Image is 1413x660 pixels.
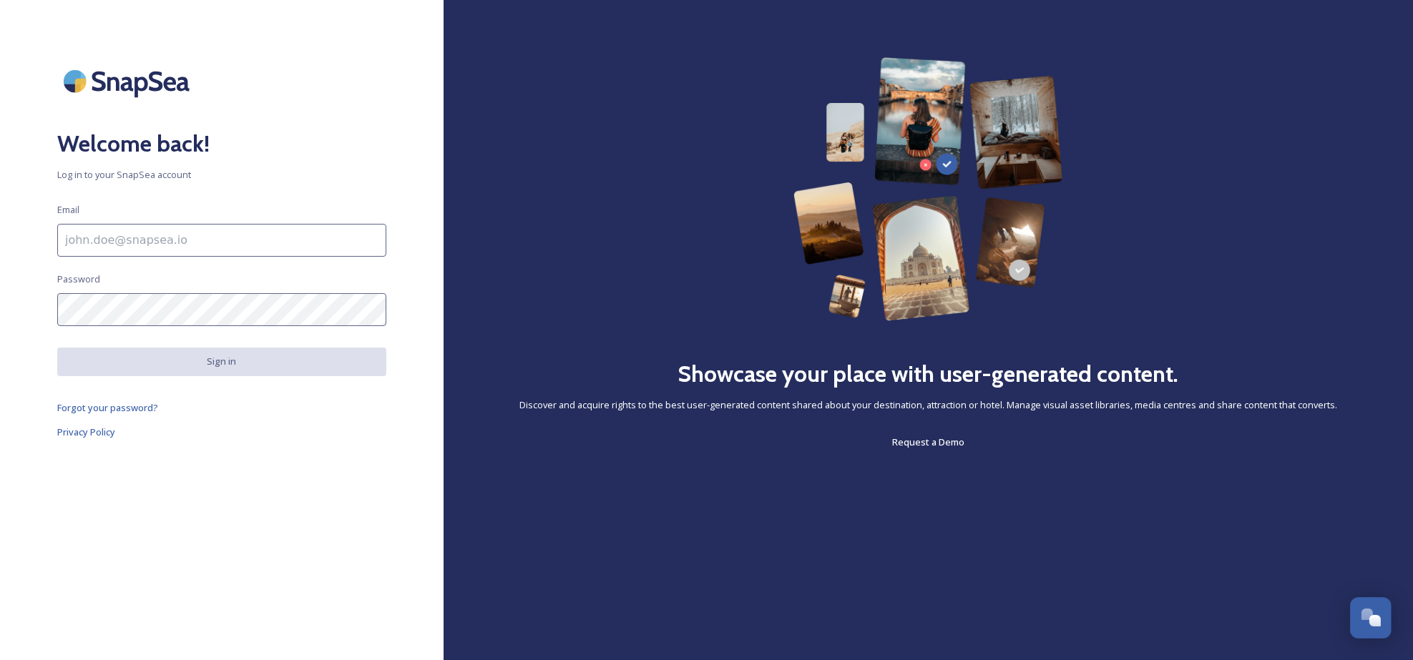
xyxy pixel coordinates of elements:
[57,203,79,217] span: Email
[793,57,1063,321] img: 63b42ca75bacad526042e722_Group%20154-p-800.png
[57,425,115,438] span: Privacy Policy
[57,399,386,416] a: Forgot your password?
[57,224,386,257] input: john.doe@snapsea.io
[57,168,386,182] span: Log in to your SnapSea account
[57,423,386,440] a: Privacy Policy
[892,435,964,448] span: Request a Demo
[57,272,100,286] span: Password
[57,127,386,161] h2: Welcome back!
[57,57,200,105] img: SnapSea Logo
[1350,597,1392,639] button: Open Chat
[57,401,158,414] span: Forgot your password?
[57,348,386,375] button: Sign in
[678,357,1179,391] h2: Showcase your place with user-generated content.
[519,398,1337,412] span: Discover and acquire rights to the best user-generated content shared about your destination, att...
[892,433,964,450] a: Request a Demo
